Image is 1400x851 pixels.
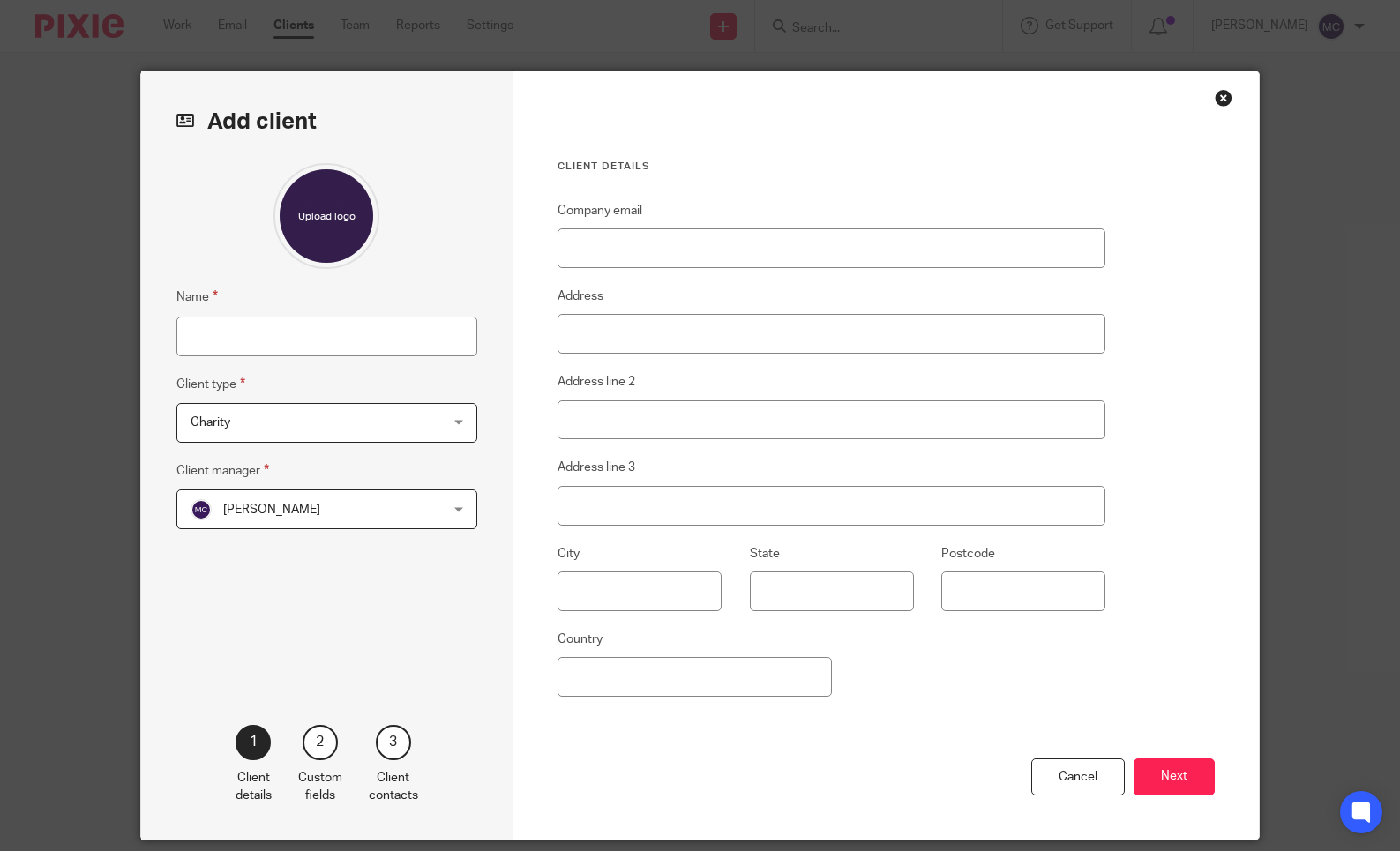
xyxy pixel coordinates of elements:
label: City [558,545,580,563]
p: Client contacts [369,769,418,805]
h3: Client details [558,160,1105,174]
p: Custom fields [298,769,342,805]
label: State [750,545,780,563]
div: Cancel [1031,758,1125,796]
label: Client type [176,374,245,394]
img: svg%3E [191,499,212,520]
span: [PERSON_NAME] [223,504,320,516]
h2: Add client [176,107,478,137]
div: 1 [236,725,271,760]
div: 3 [376,725,411,760]
button: Next [1134,758,1215,796]
label: Client manager [176,460,269,481]
label: Postcode [941,545,995,563]
label: Address [558,287,603,305]
label: Country [558,631,603,648]
label: Address line 3 [558,459,635,476]
p: Client details [236,769,272,805]
label: Company email [558,202,642,220]
div: 2 [303,725,338,760]
label: Address line 2 [558,373,635,391]
span: Charity [191,416,230,429]
label: Name [176,287,218,307]
div: Close this dialog window [1215,89,1232,107]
